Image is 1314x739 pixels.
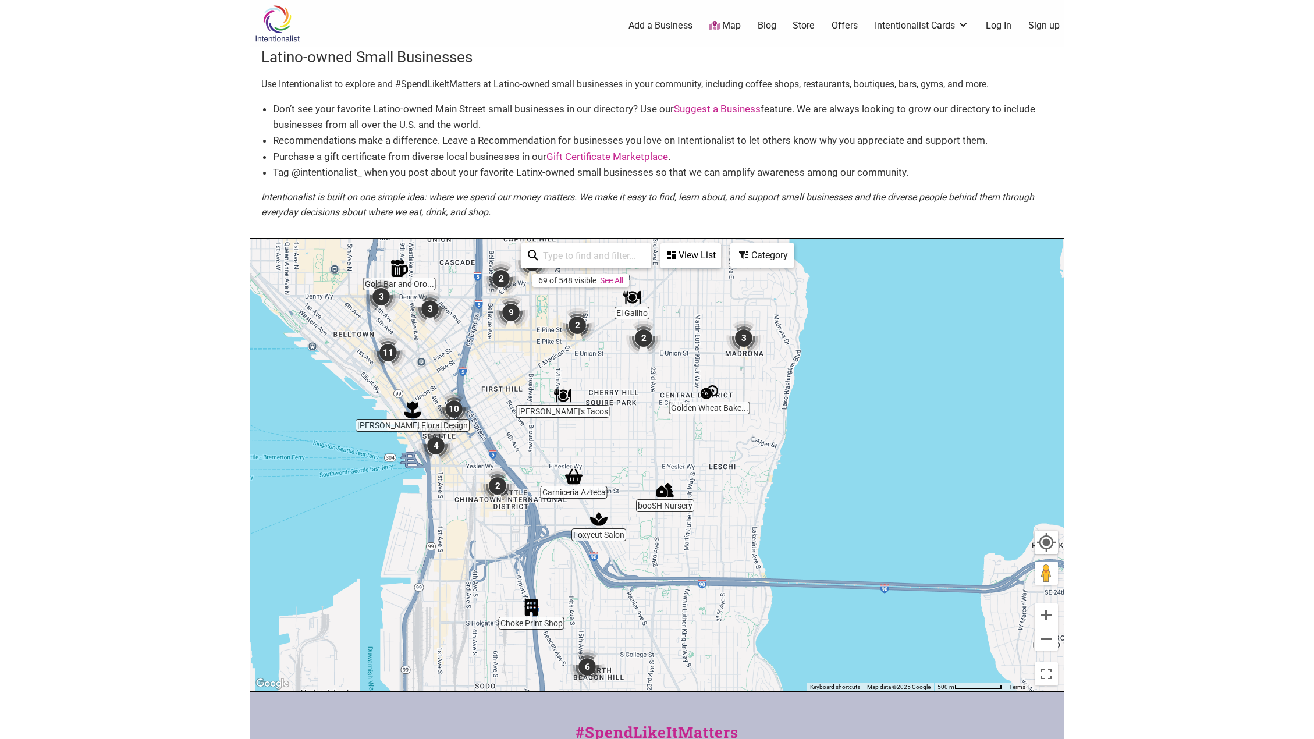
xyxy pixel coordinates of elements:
[261,77,1053,92] p: Use Intentionalist to explore and #SpendLikeItMatters at Latino-owned small businesses in your co...
[521,243,651,268] div: Type to search and filter
[371,335,406,370] div: 11
[867,684,931,690] span: Map data ©2025 Google
[404,401,421,418] div: Sal Floral Design
[565,468,583,485] div: Carniceria Azteca
[364,279,399,314] div: 3
[1035,562,1058,585] button: Drag Pegman onto the map to open Street View
[436,392,471,427] div: 10
[1035,627,1058,651] button: Zoom out
[758,19,776,32] a: Blog
[937,684,954,690] span: 500 m
[1035,531,1058,554] button: Your Location
[626,321,661,356] div: 2
[875,19,969,32] a: Intentionalist Cards
[726,321,761,356] div: 3
[253,676,292,691] img: Google
[570,649,605,684] div: 6
[273,133,1053,148] li: Recommendations make a difference. Leave a Recommendation for businesses you love on Intentionali...
[273,101,1053,133] li: Don’t see your favorite Latino-owned Main Street small businesses in our directory? Use our featu...
[832,19,858,32] a: Offers
[1009,684,1025,690] a: Terms
[623,289,641,306] div: El Gallito
[261,47,1053,67] h3: Latino-owned Small Businesses
[523,599,540,616] div: Choke Print Shop
[662,244,720,267] div: View List
[390,260,408,277] div: Gold Bar and Oro Kitchen
[480,468,515,503] div: 2
[273,149,1053,165] li: Purchase a gift certificate from diverse local businesses in our .
[493,295,528,330] div: 9
[793,19,815,32] a: Store
[656,481,674,499] div: booSH Nursery
[934,683,1006,691] button: Map Scale: 500 m per 78 pixels
[701,383,718,401] div: Golden Wheat Bakery — Central District
[731,244,793,267] div: Category
[538,276,596,285] div: 69 of 548 visible
[660,243,721,268] div: See a list of the visible businesses
[413,292,448,326] div: 3
[560,308,595,343] div: 2
[810,683,860,691] button: Keyboard shortcuts
[1035,603,1058,627] button: Zoom in
[261,191,1034,218] em: Intentionalist is built on one simple idea: where we spend our money matters. We make it easy to ...
[1034,661,1059,687] button: Toggle fullscreen view
[554,387,571,404] div: Carmelo's Tacos
[484,261,519,296] div: 2
[600,276,623,285] a: See All
[250,5,305,42] img: Intentionalist
[273,165,1053,180] li: Tag @intentionalist_ when you post about your favorite Latinx-owned small businesses so that we c...
[538,244,644,267] input: Type to find and filter...
[515,245,550,280] div: 2
[674,103,761,115] a: Suggest a Business
[730,243,794,268] div: Filter by category
[418,428,453,463] div: 4
[628,19,692,32] a: Add a Business
[986,19,1011,32] a: Log In
[590,510,608,528] div: Foxycut Salon
[1028,19,1060,32] a: Sign up
[253,676,292,691] a: Open this area in Google Maps (opens a new window)
[546,151,668,162] a: Gift Certificate Marketplace
[709,19,741,33] a: Map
